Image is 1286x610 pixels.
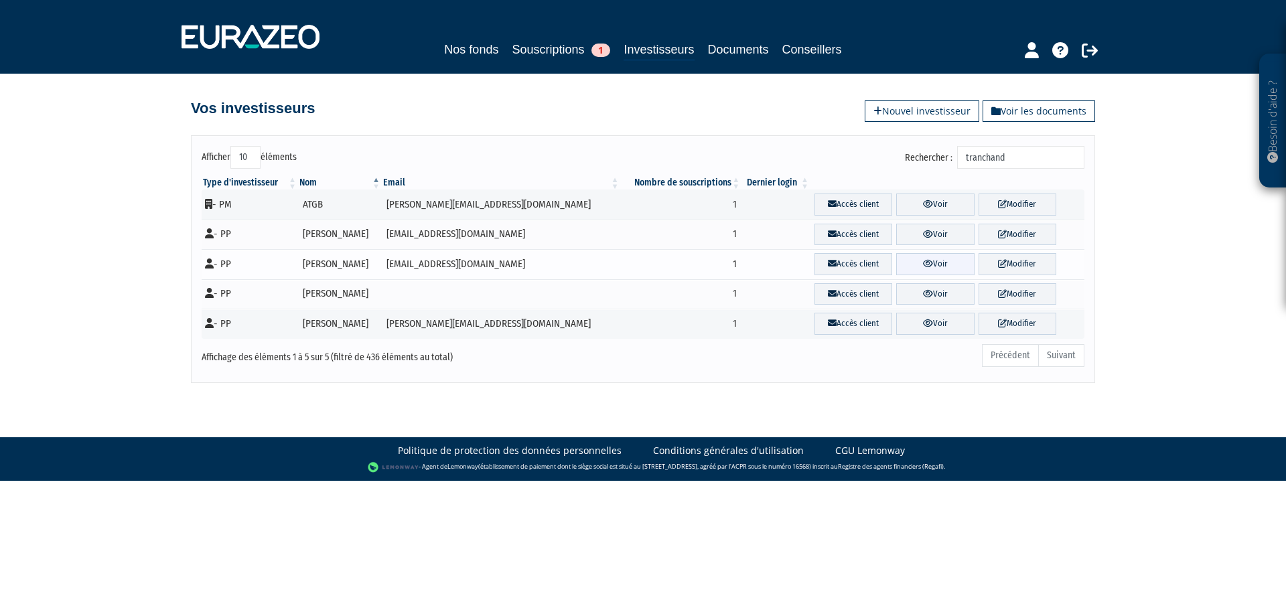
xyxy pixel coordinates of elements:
[202,249,298,279] td: - PP
[814,313,892,335] a: Accès client
[814,224,892,246] a: Accès client
[298,189,382,220] td: ATGB
[896,313,974,335] a: Voir
[653,444,804,457] a: Conditions générales d'utilisation
[814,283,892,305] a: Accès client
[741,176,810,189] th: Dernier login : activer pour trier la colonne par ordre croissant
[368,461,419,474] img: logo-lemonway.png
[620,189,741,220] td: 1
[298,220,382,250] td: [PERSON_NAME]
[620,220,741,250] td: 1
[838,462,944,471] a: Registre des agents financiers (Regafi)
[979,253,1056,275] a: Modifier
[13,461,1273,474] div: - Agent de (établissement de paiement dont le siège social est situé au [STREET_ADDRESS], agréé p...
[983,100,1095,122] a: Voir les documents
[905,146,1084,169] label: Rechercher :
[382,189,620,220] td: [PERSON_NAME][EMAIL_ADDRESS][DOMAIN_NAME]
[202,309,298,339] td: - PP
[512,40,610,59] a: Souscriptions1
[444,40,498,59] a: Nos fonds
[896,253,974,275] a: Voir
[202,176,298,189] th: Type d'investisseur : activer pour trier la colonne par ordre croissant
[447,462,478,471] a: Lemonway
[896,224,974,246] a: Voir
[202,279,298,309] td: - PP
[298,309,382,339] td: [PERSON_NAME]
[620,309,741,339] td: 1
[979,224,1056,246] a: Modifier
[182,25,319,49] img: 1732889491-logotype_eurazeo_blanc_rvb.png
[191,100,315,117] h4: Vos investisseurs
[979,313,1056,335] a: Modifier
[398,444,622,457] a: Politique de protection des données personnelles
[814,194,892,216] a: Accès client
[298,279,382,309] td: [PERSON_NAME]
[382,309,620,339] td: [PERSON_NAME][EMAIL_ADDRESS][DOMAIN_NAME]
[298,176,382,189] th: Nom : activer pour trier la colonne par ordre d&eacute;croissant
[957,146,1084,169] input: Rechercher :
[202,146,297,169] label: Afficher éléments
[835,444,905,457] a: CGU Lemonway
[382,176,620,189] th: Email : activer pour trier la colonne par ordre croissant
[382,220,620,250] td: [EMAIL_ADDRESS][DOMAIN_NAME]
[782,40,842,59] a: Conseillers
[979,283,1056,305] a: Modifier
[202,189,298,220] td: - PM
[230,146,261,169] select: Afficheréléments
[620,176,741,189] th: Nombre de souscriptions : activer pour trier la colonne par ordre croissant
[620,279,741,309] td: 1
[708,40,769,59] a: Documents
[865,100,979,122] a: Nouvel investisseur
[814,253,892,275] a: Accès client
[810,176,1084,189] th: &nbsp;
[202,343,558,364] div: Affichage des éléments 1 à 5 sur 5 (filtré de 436 éléments au total)
[298,249,382,279] td: [PERSON_NAME]
[382,249,620,279] td: [EMAIL_ADDRESS][DOMAIN_NAME]
[979,194,1056,216] a: Modifier
[620,249,741,279] td: 1
[202,220,298,250] td: - PP
[896,194,974,216] a: Voir
[1265,61,1281,181] p: Besoin d'aide ?
[591,44,610,57] span: 1
[896,283,974,305] a: Voir
[624,40,694,61] a: Investisseurs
